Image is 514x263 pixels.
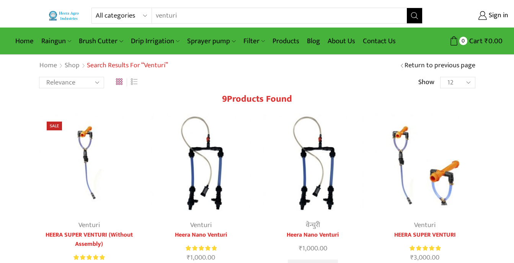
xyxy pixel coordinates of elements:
a: Home [11,32,38,50]
a: Products [269,32,303,50]
span: 9 [222,91,227,107]
span: Rated out of 5 [186,244,217,252]
div: Rated 5.00 out of 5 [186,244,217,252]
span: Sign in [487,11,508,21]
span: Sale [47,122,62,130]
a: Heera Nano Venturi [151,231,251,240]
span: Rated out of 5 [410,244,441,252]
span: 0 [459,37,467,45]
bdi: 1,000.00 [299,243,327,254]
a: Heera Nano Venturi [263,231,364,240]
select: Shop order [39,77,104,88]
a: Contact Us [359,32,400,50]
a: Venturi [414,219,436,231]
a: 0 Cart ₹0.00 [430,34,503,48]
button: Search button [407,8,422,23]
a: Shop [64,61,80,71]
a: Raingun [38,32,75,50]
a: About Us [324,32,359,50]
nav: Breadcrumb [39,61,168,71]
div: Rated 5.00 out of 5 [410,244,441,252]
a: Filter [240,32,269,50]
a: Sign in [434,9,508,23]
span: ₹ [299,243,302,254]
img: Heera Super Venturi [375,114,475,214]
a: Venturi [78,219,100,231]
a: Brush Cutter [75,32,127,50]
a: वेन्चुरी [306,219,320,231]
a: HEERA SUPER VENTURI [375,231,475,240]
a: Venturi [190,219,212,231]
span: Show [418,78,434,88]
a: Blog [303,32,324,50]
a: HEERA SUPER VENTURI (Without Assembly) [39,231,140,249]
div: Rated 5.00 out of 5 [73,253,104,261]
a: Return to previous page [405,61,475,71]
input: Search for... [152,8,397,23]
span: ₹ [485,35,488,47]
a: Sprayer pump [183,32,239,50]
span: Rated out of 5 [73,253,104,261]
img: Heera Nano Venturi [151,114,251,214]
img: Heera Super Venturi [39,114,140,214]
a: Drip Irrigation [127,32,183,50]
a: Home [39,61,57,71]
span: Cart [467,36,483,46]
h1: Search results for “venturi” [87,62,168,70]
bdi: 0.00 [485,35,503,47]
span: Products found [227,91,292,107]
img: Heera Nano Venturi [263,114,364,214]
